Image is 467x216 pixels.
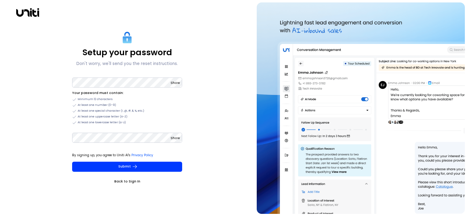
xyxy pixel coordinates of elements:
[171,135,180,141] button: Show
[78,115,127,119] span: At least one uppercase letter (A-Z)
[171,80,180,86] button: Show
[72,90,182,96] li: Your password must contain:
[78,121,126,125] span: At least one lowercase letter (a-z)
[78,109,144,113] span: At least one special character (!, @, #, $, %, etc.)
[72,152,182,158] p: By signing up, you agree to Uniti AI's
[171,136,180,140] span: Show
[76,60,178,67] p: Don't worry, we'll send you the reset instructions.
[78,103,116,107] span: At least one number (0-9)
[257,2,465,214] img: auth-hero.png
[83,47,172,57] p: Setup your password
[131,153,153,157] a: Privacy Policy
[72,162,182,172] button: Submit
[171,81,180,85] span: Show
[78,97,112,102] span: Minimum 12 characters
[72,178,182,185] a: Back to Sign In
